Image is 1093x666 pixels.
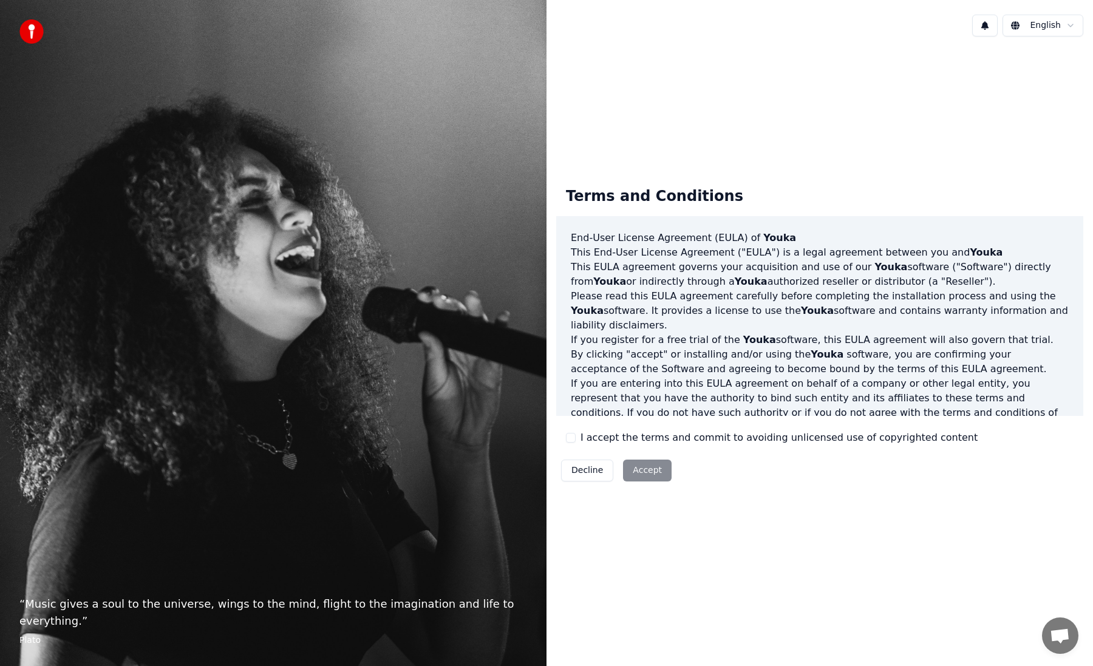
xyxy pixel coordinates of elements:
span: Youka [763,232,796,243]
p: This End-User License Agreement ("EULA") is a legal agreement between you and [571,245,1069,260]
h3: End-User License Agreement (EULA) of [571,231,1069,245]
button: Decline [561,460,613,481]
span: Youka [743,334,776,345]
img: youka [19,19,44,44]
div: Open chat [1042,617,1078,654]
label: I accept the terms and commit to avoiding unlicensed use of copyrighted content [581,430,978,445]
p: If you register for a free trial of the software, this EULA agreement will also govern that trial... [571,333,1069,376]
span: Youka [970,246,1003,258]
p: “ Music gives a soul to the universe, wings to the mind, flight to the imagination and life to ev... [19,596,527,630]
p: Please read this EULA agreement carefully before completing the installation process and using th... [571,289,1069,333]
div: Terms and Conditions [556,177,753,216]
p: If you are entering into this EULA agreement on behalf of a company or other legal entity, you re... [571,376,1069,449]
p: This EULA agreement governs your acquisition and use of our software ("Software") directly from o... [571,260,1069,289]
span: Youka [811,348,843,360]
span: Youka [801,305,834,316]
span: Youka [571,305,604,316]
span: Youka [593,276,626,287]
footer: Plato [19,634,527,647]
span: Youka [735,276,768,287]
span: Youka [874,261,907,273]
